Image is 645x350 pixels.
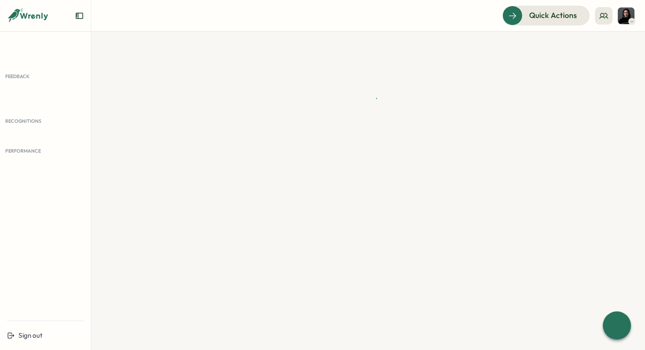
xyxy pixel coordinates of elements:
[502,6,590,25] button: Quick Actions
[18,331,43,339] span: Sign out
[618,7,634,24] img: Lisa Scherer
[529,10,577,21] span: Quick Actions
[75,11,84,20] button: Expand sidebar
